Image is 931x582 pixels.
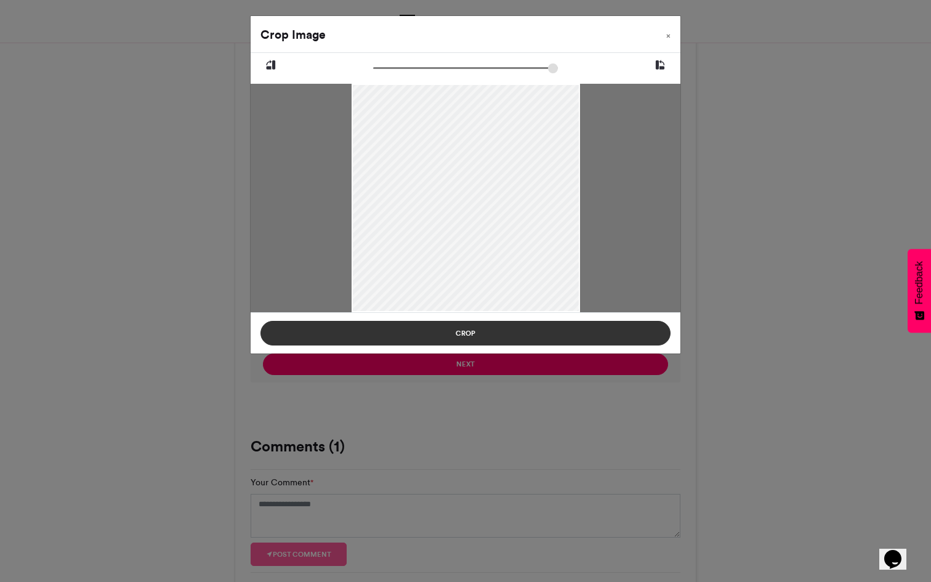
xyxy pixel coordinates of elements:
iframe: chat widget [879,533,919,570]
button: Crop [260,321,671,346]
button: Feedback - Show survey [908,249,931,333]
button: Close [656,16,680,51]
span: Feedback [914,261,925,304]
h4: Crop Image [260,26,326,44]
span: × [666,32,671,39]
